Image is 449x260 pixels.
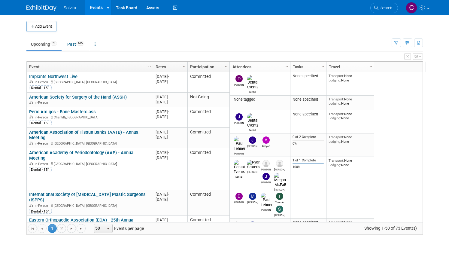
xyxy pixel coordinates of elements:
div: David Busenhart [234,82,244,86]
span: Solvita [64,5,76,10]
a: Go to the last page [77,224,86,233]
img: Sharon Smith [276,206,283,213]
div: [GEOGRAPHIC_DATA], [GEOGRAPHIC_DATA] [29,203,150,208]
img: Dental Events [247,75,259,90]
img: In-Person Event [29,115,33,118]
img: Ryan Brateris [247,160,260,170]
a: Upcoming73 [26,38,62,50]
span: Search [378,6,392,10]
div: [GEOGRAPHIC_DATA], [GEOGRAPHIC_DATA] [29,79,150,84]
div: [DATE] [156,197,185,202]
a: Column Settings [181,62,187,71]
div: Jeremy Wofford [247,144,258,148]
div: None None [329,97,372,106]
div: None None [329,220,372,229]
div: Megan McFall [274,187,285,191]
a: Perio Amigos - Bone Masterclass [29,109,96,115]
td: Committed [187,107,229,128]
div: [DATE] [156,94,185,99]
div: [DATE] [156,217,185,222]
a: Go to the next page [67,224,76,233]
td: Not Going [187,93,229,107]
div: Ron Mercier [261,167,271,171]
span: Column Settings [224,64,229,69]
span: select [106,226,111,231]
span: - [168,150,169,155]
span: In-Person [35,162,50,166]
div: [GEOGRAPHIC_DATA], [GEOGRAPHIC_DATA] [29,161,150,166]
span: In-Person [35,204,50,208]
a: Travel [329,62,370,72]
div: Jeremy Northcutt [261,180,271,184]
img: ExhibitDay [26,5,56,11]
a: American Association of Tissue Banks (AATB) - Annual Meeting [29,130,140,141]
div: [DATE] [156,155,185,160]
a: 2 [57,224,66,233]
span: Column Settings [147,64,152,69]
a: Dates [156,62,184,72]
td: Committed [187,216,229,242]
img: Tiannah Halcomb [276,193,283,200]
span: In-Person [35,142,50,145]
img: Dental Events [234,160,245,174]
a: International Society of [MEDICAL_DATA] Plastic Surgeons (ISPPS) [29,192,146,203]
td: Committed [187,148,229,190]
a: Column Settings [223,62,229,71]
img: Dental Events [247,113,259,128]
img: Aireyon Guy [262,136,270,144]
img: Megan McFall [274,173,286,187]
span: Lodging: [329,78,341,82]
span: Transport: [329,97,344,101]
span: Go to the next page [69,226,74,231]
div: [DATE] [156,114,185,119]
div: Paul Lehner [234,151,244,155]
div: Dental Events [234,174,244,178]
div: None None [329,135,372,144]
div: None None [329,112,372,121]
div: None specified [293,97,324,102]
span: Transport: [329,220,344,224]
a: Column Settings [320,62,326,71]
img: Jeremy Northcutt [235,113,243,121]
img: In-Person Event [29,142,33,145]
div: None None [329,74,372,82]
div: Dental - 151 [29,85,52,90]
div: Sharon Smith [274,213,285,217]
a: American Academy of Periodontology (AAP) - Annual Meeting [29,150,135,161]
a: Tasks [293,62,322,72]
div: [DATE] [156,74,185,79]
span: Transport: [329,158,344,163]
img: Brandon Woods [235,193,243,200]
div: Tiannah Halcomb [274,200,285,204]
img: Dental Events [234,222,245,236]
div: Brandon Woods [234,200,244,204]
td: Committed [187,128,229,148]
div: None specified [293,220,324,225]
a: American Society for Surgery of the Hand (ASSH) [29,94,127,100]
span: Column Settings [320,64,325,69]
a: Search [370,3,398,13]
img: In-Person Event [29,80,33,83]
span: Column Settings [182,64,187,69]
span: 615 [76,41,84,46]
div: [GEOGRAPHIC_DATA], [GEOGRAPHIC_DATA] [29,141,150,146]
img: Matthew Burns [249,222,256,229]
span: Lodging: [329,163,341,167]
img: Paul Lehner [261,193,272,207]
div: Paul Lehner [261,207,271,211]
div: Matthew Burns [247,200,258,204]
span: Transport: [329,112,344,116]
div: None specified [293,74,324,78]
div: [DATE] [156,79,185,84]
img: David Busenhart [235,75,243,82]
div: [DATE] [156,192,185,197]
span: Go to the first page [30,226,35,231]
div: Chantilly, [GEOGRAPHIC_DATA] [29,115,150,120]
a: Implants Northwest Live [29,74,77,79]
span: Lodging: [329,116,341,120]
div: Ryan Brateris [247,170,258,173]
a: Column Settings [368,62,374,71]
span: Lodging: [329,139,341,144]
div: [DATE] [156,135,185,140]
span: In-Person [35,101,50,105]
